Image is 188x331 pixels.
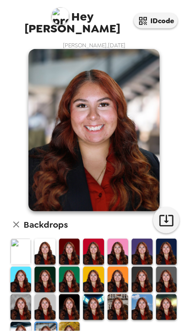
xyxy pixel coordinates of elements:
[10,3,134,34] span: [PERSON_NAME]
[24,218,68,232] h6: Backdrops
[63,42,125,49] span: [PERSON_NAME] , [DATE]
[28,49,160,211] img: user
[52,7,69,25] img: profile pic
[71,9,93,25] span: Hey
[134,13,178,28] button: IDcode
[10,239,31,264] img: Original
